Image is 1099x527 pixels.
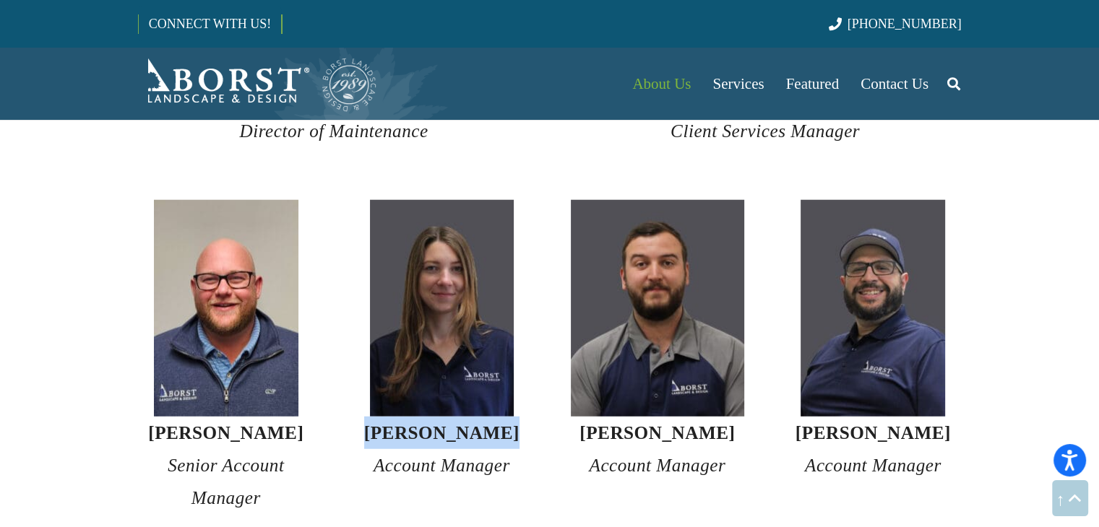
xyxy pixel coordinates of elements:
span: About Us [632,75,691,92]
strong: [PERSON_NAME] [796,423,951,443]
span: Featured [786,75,839,92]
em: Director of Maintenance [239,121,428,141]
a: About Us [621,48,702,120]
a: CONNECT WITH US! [139,6,281,41]
a: Search [939,66,968,102]
a: [PHONE_NUMBER] [829,17,961,31]
span: Services [712,75,764,92]
span: Contact Us [861,75,928,92]
strong: [PERSON_NAME] [364,423,520,443]
em: Account Manager [374,456,510,475]
em: Client Services Manager [671,121,860,141]
a: Borst-Logo [138,55,378,113]
strong: [PERSON_NAME] [148,423,303,443]
em: Senior Account Manager [168,456,284,508]
a: Services [702,48,775,120]
a: Contact Us [850,48,939,120]
span: [PHONE_NUMBER] [848,17,962,31]
a: Back to top [1052,480,1088,516]
em: Account Manager [589,456,725,475]
a: Featured [775,48,850,120]
i: Account Manager [805,456,941,475]
strong: [PERSON_NAME] [579,423,735,443]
